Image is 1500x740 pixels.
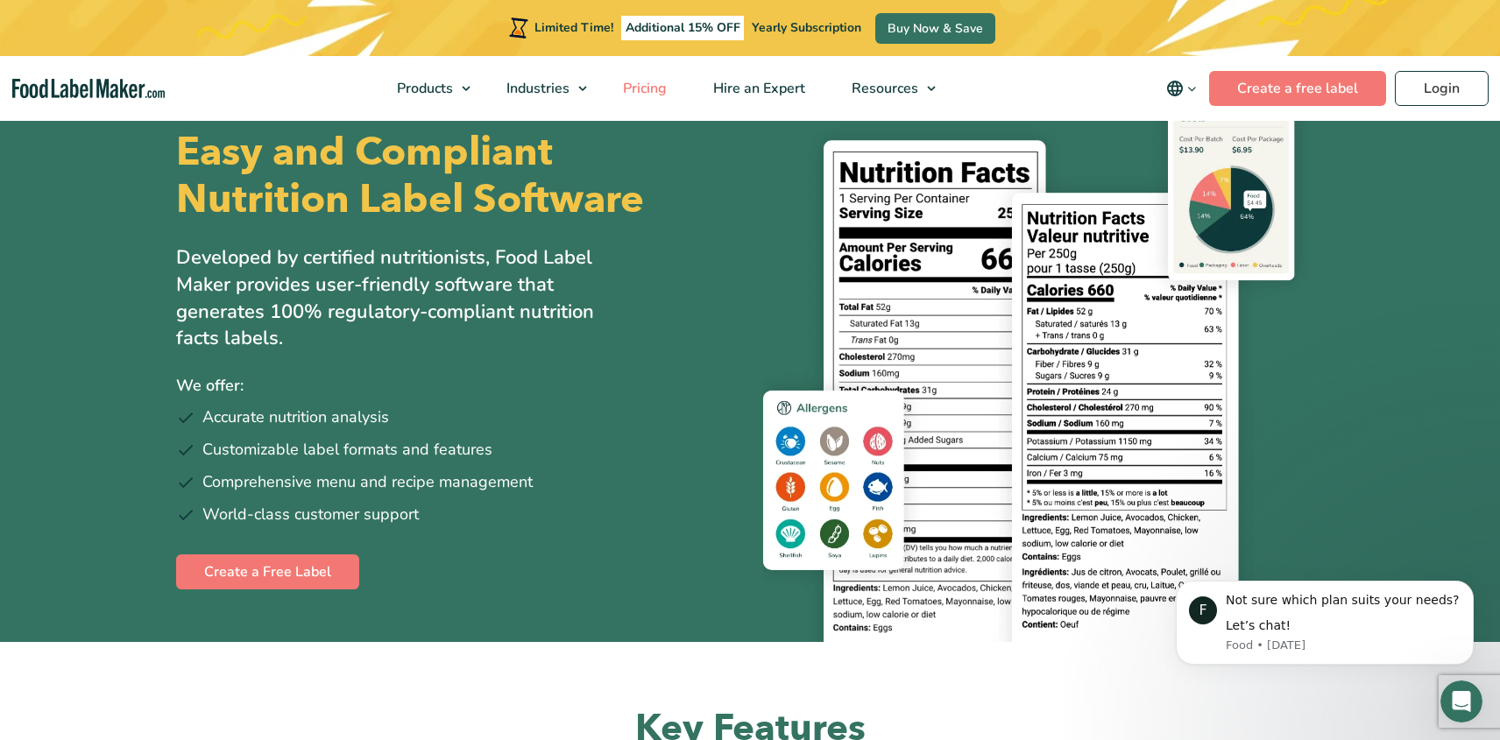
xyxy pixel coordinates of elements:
[708,79,807,98] span: Hire an Expert
[202,438,492,462] span: Customizable label formats and features
[600,56,686,121] a: Pricing
[1209,71,1386,106] a: Create a free label
[484,56,596,121] a: Industries
[752,19,861,36] span: Yearly Subscription
[621,16,745,40] span: Additional 15% OFF
[1440,680,1482,722] iframe: Intercom live chat
[176,129,735,223] h1: Easy and Compliant Nutrition Label Software
[1150,554,1500,693] iframe: Intercom notifications message
[374,56,479,121] a: Products
[392,79,455,98] span: Products
[501,79,571,98] span: Industries
[202,405,389,429] span: Accurate nutrition analysis
[846,79,920,98] span: Resources
[1395,71,1489,106] a: Login
[202,503,419,526] span: World-class customer support
[829,56,945,121] a: Resources
[176,373,737,398] p: We offer:
[176,244,632,352] p: Developed by certified nutritionists, Food Label Maker provides user-friendly software that gener...
[618,79,669,98] span: Pricing
[875,13,995,44] a: Buy Now & Save
[202,470,533,494] span: Comprehensive menu and recipe management
[690,56,824,121] a: Hire an Expert
[534,19,613,36] span: Limited Time!
[176,554,359,589] a: Create a Free Label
